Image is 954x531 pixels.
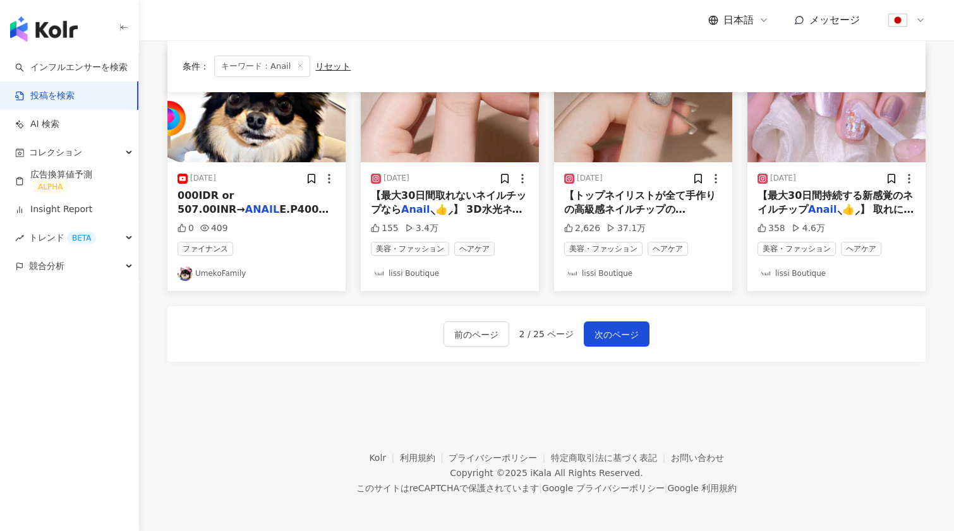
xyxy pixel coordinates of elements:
a: Kolr [369,453,399,463]
span: 【最大30日間持続する新感覚のネイルチップ [758,189,913,215]
span: | [539,483,542,493]
div: 0 [178,222,194,235]
div: 37.1万 [607,222,646,235]
a: 特定商取引法に基づく表記 [551,453,671,463]
a: AI 検索 [15,118,59,131]
a: Google プライバシーポリシー [542,483,665,493]
span: ヘアケア [454,242,495,256]
img: KOL Avatar [178,266,193,281]
div: [DATE] [190,173,216,184]
img: post-image [361,50,539,162]
span: 000IDR or 507.00INR→ [178,189,245,215]
div: [DATE] [770,173,796,184]
button: 次のページ [584,321,649,347]
img: post-image [167,50,346,162]
span: 条件 ： [183,61,209,71]
img: post-image [554,50,732,162]
a: KOL Avatarlissi Boutique [371,266,529,281]
span: 日本語 [723,13,754,27]
img: KOL Avatar [371,266,386,281]
img: post-image [747,50,926,162]
a: 投稿を検索 [15,90,75,102]
div: 3.4万 [405,222,438,235]
a: Insight Report [15,203,92,216]
span: キーワード：Anail [214,56,310,77]
img: flag-Japan-800x800.png [886,8,910,32]
a: KOL Avatarlissi Boutique [564,266,722,281]
div: BETA [67,232,96,244]
span: このサイトはreCAPTCHAで保護されています [356,480,737,496]
div: [DATE] [577,173,603,184]
a: iKala [530,468,552,478]
mark: ANAIL [245,203,279,215]
button: 前のページ [444,321,509,347]
span: トレンド [29,224,96,252]
span: 競合分析 [29,252,64,280]
div: リセット [315,61,351,71]
span: 美容・ファッション [371,242,449,256]
span: | [665,483,668,493]
a: お問い合わせ [671,453,724,463]
div: Copyright © 2025 All Rights Reserved. [450,468,643,478]
span: 美容・ファッション [564,242,643,256]
span: 美容・ファッション [758,242,836,256]
span: 次のページ [595,327,639,342]
span: 2 / 25 ページ [519,329,574,339]
span: 【最大30日間取れないネイルチップなら [371,189,526,215]
a: searchインフルエンサーを検索 [15,61,128,74]
mark: Anail [401,203,430,215]
div: [DATE] [383,173,409,184]
div: 358 [758,222,785,235]
div: 409 [200,222,228,235]
div: 4.6万 [792,222,825,235]
span: 【トップネイリストが全て手作りの高級感ネイルチップの [564,189,716,215]
a: KOL AvatarUmekoFamily [178,266,335,281]
img: KOL Avatar [758,266,773,281]
img: logo [10,16,78,42]
span: ファイナンス [178,242,233,256]
a: 利用規約 [400,453,449,463]
span: ‪⸜‪‪‪‪‪︎👍‪‪︎⸝‬‬‬‬‬‬‬‬】 3D水光ネイルピンクチークマグネットフレンチハートオーバルネイルチップ 商品番号 : 424074 取れにくいのに、簡単にオン・オフ可能なネイルチッ... [371,203,528,527]
img: KOL Avatar [564,266,579,281]
mark: Anail [808,203,837,215]
span: メッセージ [809,14,860,26]
div: 2,626 [564,222,600,235]
a: Google 利用規約 [667,483,737,493]
a: プライバシーポリシー [449,453,551,463]
a: KOL Avatarlissi Boutique [758,266,915,281]
span: コレクション [29,138,82,167]
span: ヘアケア [841,242,881,256]
span: 前のページ [454,327,498,342]
span: rise [15,234,24,242]
span: ヘアケア [648,242,688,256]
div: 155 [371,222,399,235]
a: 広告換算値予測ALPHA [15,169,128,194]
